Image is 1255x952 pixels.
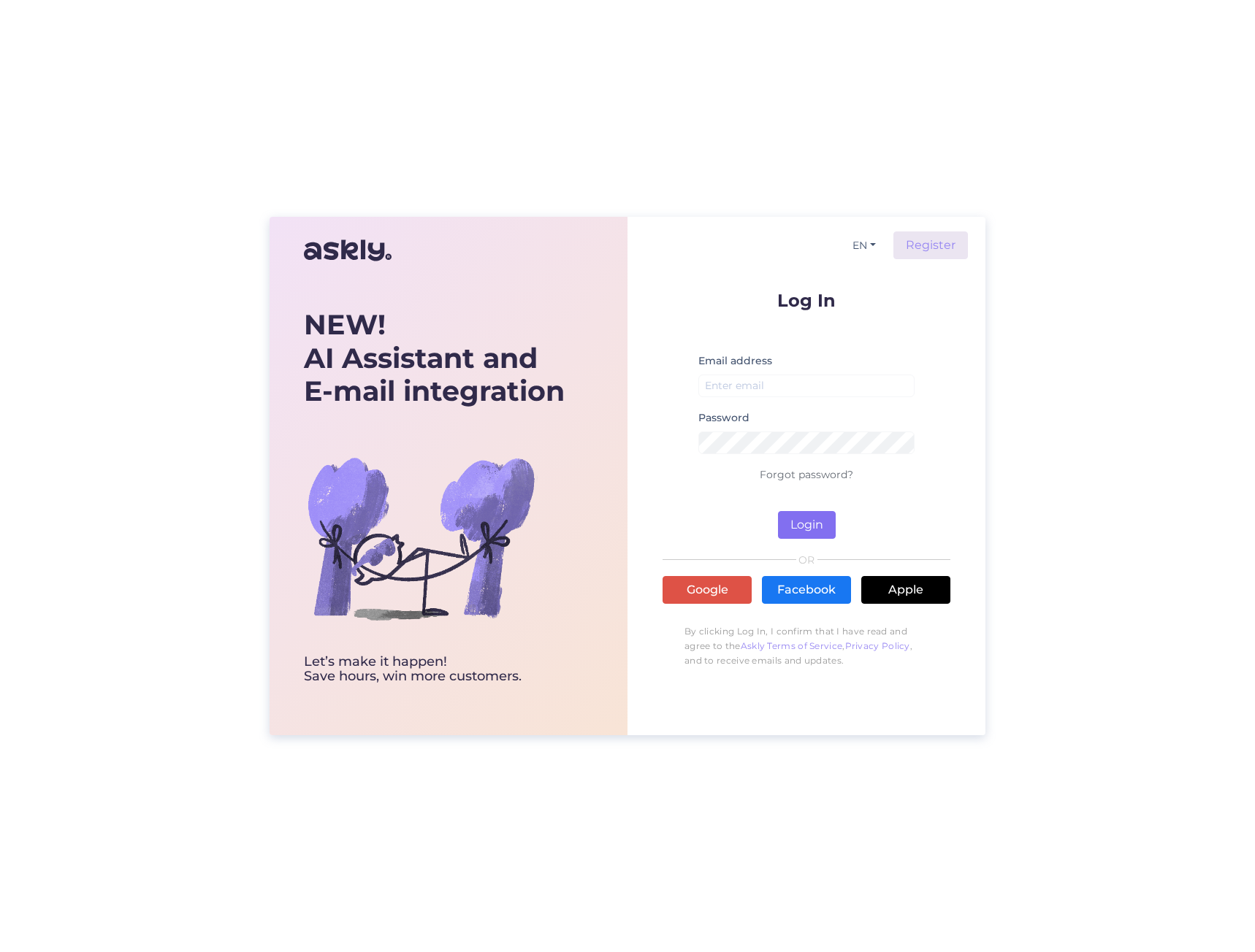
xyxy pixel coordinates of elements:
[796,555,817,565] span: OR
[663,576,752,604] a: Google
[778,511,836,539] button: Login
[698,410,749,426] label: Password
[698,375,915,397] input: Enter email
[698,353,772,369] label: Email address
[663,617,950,675] p: By clicking Log In, I confirm that I have read and agree to the , , and to receive emails and upd...
[845,640,910,651] a: Privacy Policy
[304,307,386,342] b: NEW!
[762,576,851,604] a: Facebook
[847,235,882,256] button: EN
[741,640,843,651] a: Askly Terms of Service
[304,655,565,684] div: Let’s make it happen! Save hours, win more customers.
[304,233,392,268] img: Askly
[304,308,565,408] div: AI Assistant and E-mail integration
[663,291,950,310] p: Log In
[861,576,950,604] a: Apple
[304,421,538,655] img: bg-askly
[893,231,968,259] a: Register
[760,468,853,481] a: Forgot password?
